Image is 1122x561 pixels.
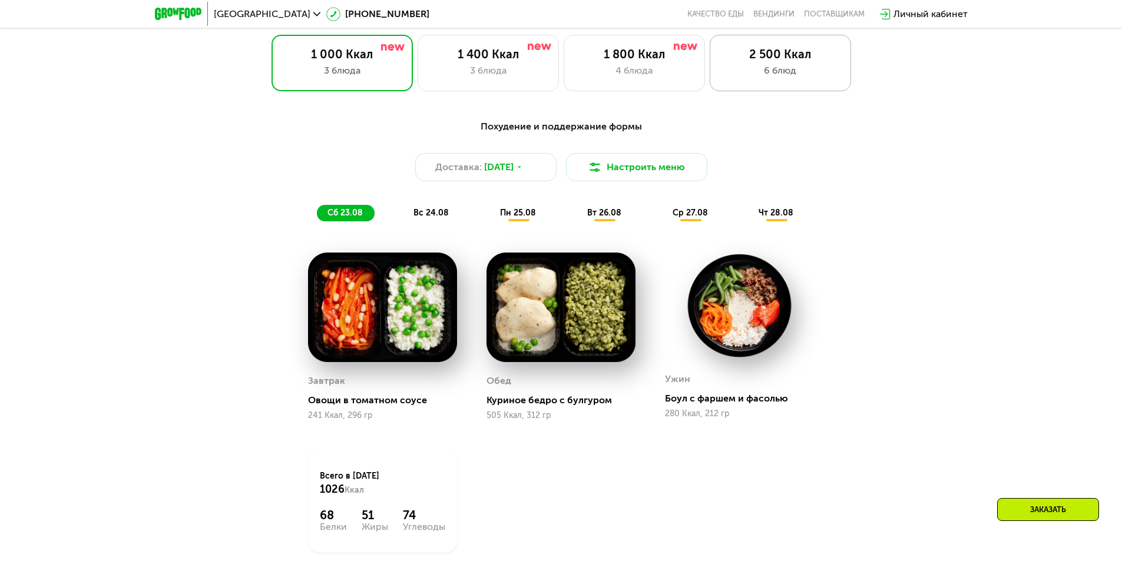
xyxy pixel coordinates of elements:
[430,64,547,78] div: 3 блюда
[213,119,910,134] div: Похудение и поддержание формы
[722,47,839,61] div: 2 500 Ккал
[413,208,449,218] span: вс 24.08
[284,47,401,61] div: 1 000 Ккал
[759,208,793,218] span: чт 28.08
[753,9,795,19] a: Вендинги
[665,370,690,388] div: Ужин
[403,508,445,522] div: 74
[587,208,621,218] span: вт 26.08
[403,522,445,532] div: Углеводы
[345,485,364,495] span: Ккал
[308,372,345,390] div: Завтрак
[893,7,968,21] div: Личный кабинет
[673,208,708,218] span: ср 27.08
[320,483,345,496] span: 1026
[320,522,347,532] div: Белки
[665,409,814,419] div: 280 Ккал, 212 гр
[430,47,547,61] div: 1 400 Ккал
[576,47,693,61] div: 1 800 Ккал
[308,411,457,420] div: 241 Ккал, 296 гр
[327,208,363,218] span: сб 23.08
[665,393,823,404] div: Боул с фаршем и фасолью
[486,411,636,420] div: 505 Ккал, 312 гр
[687,9,744,19] a: Качество еды
[284,64,401,78] div: 3 блюда
[486,372,511,390] div: Обед
[486,394,645,406] div: Куриное бедро с булгуром
[722,64,839,78] div: 6 блюд
[804,9,865,19] div: поставщикам
[308,394,466,406] div: Овощи в томатном соусе
[576,64,693,78] div: 4 блюда
[362,522,388,532] div: Жиры
[214,9,310,19] span: [GEOGRAPHIC_DATA]
[500,208,536,218] span: пн 25.08
[320,508,347,522] div: 68
[326,7,429,21] a: [PHONE_NUMBER]
[997,498,1099,521] div: Заказать
[566,153,707,181] button: Настроить меню
[320,470,445,496] div: Всего в [DATE]
[484,160,514,174] span: [DATE]
[362,508,388,522] div: 51
[435,160,482,174] span: Доставка:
